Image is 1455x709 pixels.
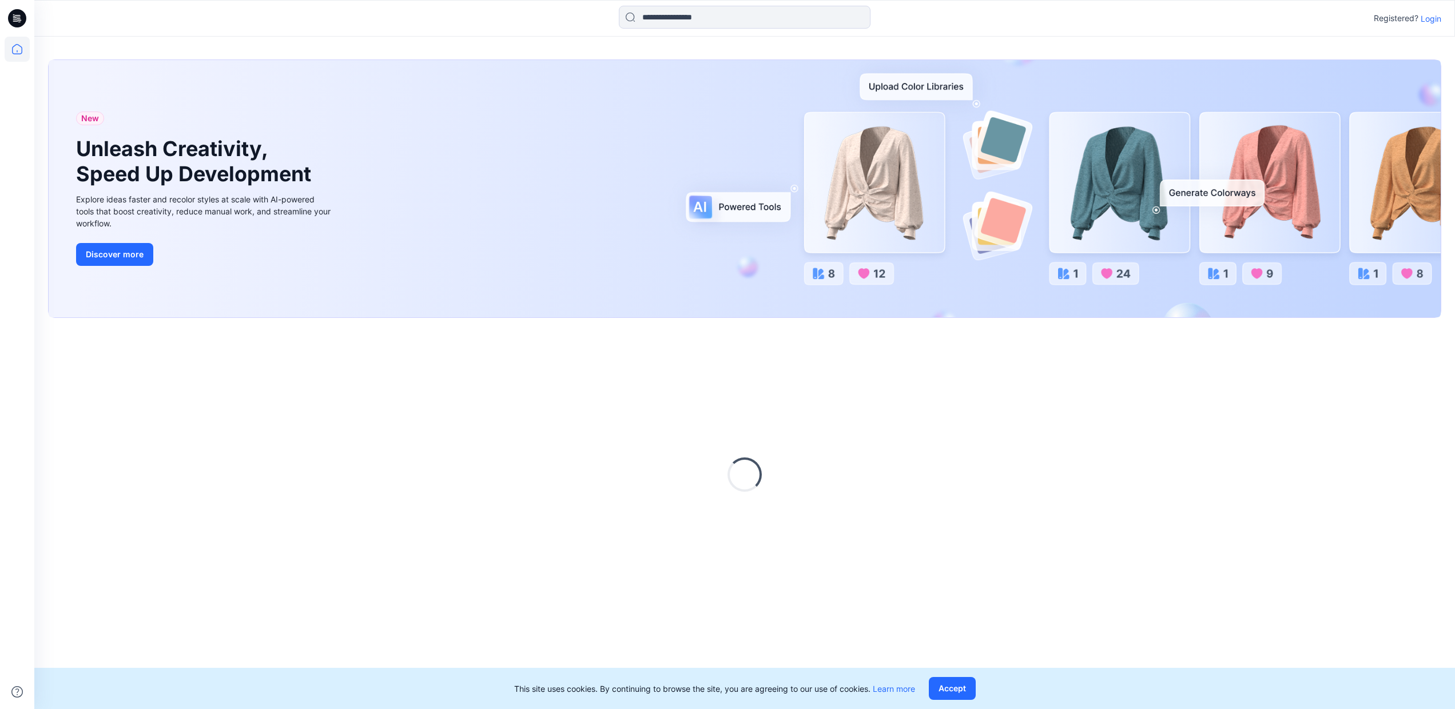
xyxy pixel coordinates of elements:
[514,683,915,695] p: This site uses cookies. By continuing to browse the site, you are agreeing to our use of cookies.
[1374,11,1418,25] p: Registered?
[76,243,153,266] button: Discover more
[929,677,976,700] button: Accept
[81,111,99,125] span: New
[76,193,333,229] div: Explore ideas faster and recolor styles at scale with AI-powered tools that boost creativity, red...
[873,684,915,694] a: Learn more
[76,137,316,186] h1: Unleash Creativity, Speed Up Development
[76,243,333,266] a: Discover more
[1421,13,1441,25] p: Login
